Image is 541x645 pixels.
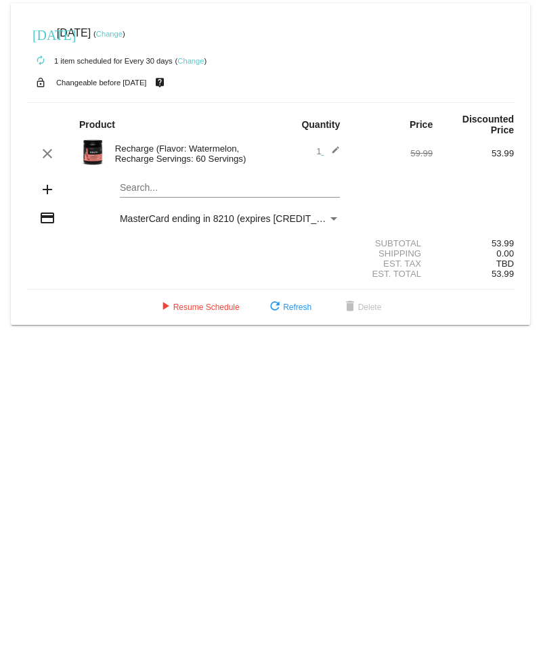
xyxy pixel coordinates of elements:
small: ( ) [175,57,207,65]
mat-icon: live_help [152,74,168,91]
span: Resume Schedule [157,303,240,312]
small: Changeable before [DATE] [56,79,147,87]
mat-icon: edit [324,146,340,162]
button: Delete [331,295,393,319]
div: Subtotal [351,238,433,248]
span: 1 [316,146,340,156]
mat-icon: [DATE] [33,26,49,42]
button: Resume Schedule [146,295,251,319]
span: TBD [496,259,514,269]
span: Refresh [267,303,311,312]
span: Delete [342,303,382,312]
mat-icon: delete [342,299,358,315]
a: Change [177,57,204,65]
div: 53.99 [433,238,514,248]
strong: Price [410,119,433,130]
div: 53.99 [433,148,514,158]
mat-icon: autorenew [33,53,49,69]
mat-icon: refresh [267,299,283,315]
div: Recharge (Flavor: Watermelon, Recharge Servings: 60 Servings) [108,143,271,164]
mat-icon: clear [39,146,56,162]
div: Est. Total [351,269,433,279]
div: 59.99 [351,148,433,158]
span: 0.00 [496,248,514,259]
div: Est. Tax [351,259,433,269]
strong: Discounted Price [462,114,514,135]
strong: Product [79,119,115,130]
span: 53.99 [492,269,514,279]
input: Search... [120,183,340,194]
button: Refresh [256,295,322,319]
mat-icon: credit_card [39,210,56,226]
small: ( ) [93,30,125,38]
div: Shipping [351,248,433,259]
strong: Quantity [301,119,340,130]
mat-select: Payment Method [120,213,340,224]
img: Recharge-60S-bottle-Image-Carousel-Watermelon.png [79,139,106,166]
small: 1 item scheduled for Every 30 days [27,57,173,65]
mat-icon: lock_open [33,74,49,91]
mat-icon: play_arrow [157,299,173,315]
a: Change [96,30,123,38]
mat-icon: add [39,181,56,198]
span: MasterCard ending in 8210 (expires [CREDIT_CARD_DATA]) [120,213,378,224]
